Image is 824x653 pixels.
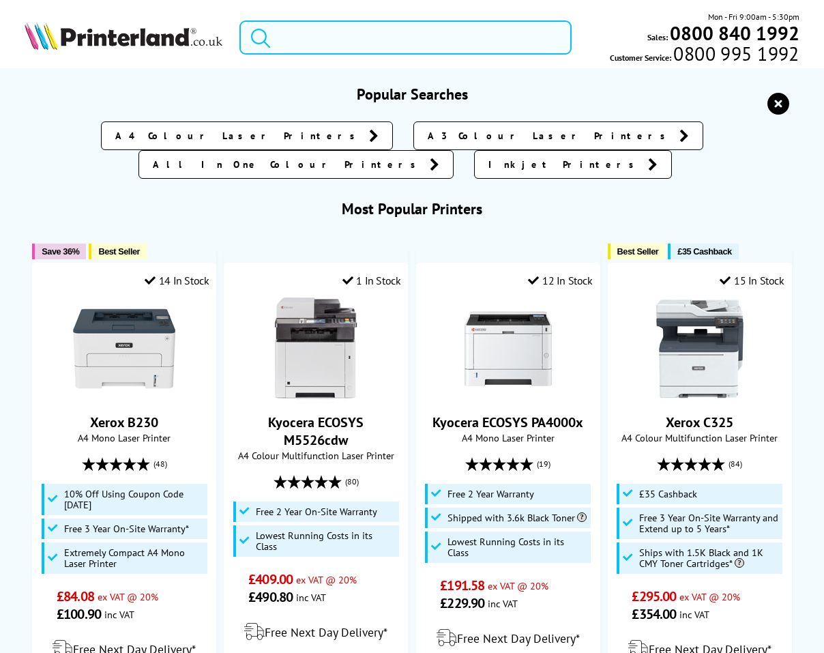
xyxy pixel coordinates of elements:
[40,431,209,444] span: A4 Mono Laser Printer
[248,570,293,588] span: £409.00
[104,608,134,621] span: inc VAT
[345,469,359,495] span: (80)
[138,150,454,179] a: All In One Colour Printers
[296,573,357,586] span: ex VAT @ 20%
[537,451,550,477] span: (19)
[145,274,209,287] div: 14 In Stock
[488,158,641,171] span: Inkjet Printers
[231,449,400,462] span: A4 Colour Multifunction Laser Printer
[720,274,784,287] div: 15 In Stock
[256,530,396,552] span: Lowest Running Costs in its Class
[708,10,799,23] span: Mon - Fri 9:00am - 5:30pm
[617,246,659,257] span: Best Seller
[615,431,784,444] span: A4 Colour Multifunction Laser Printer
[647,31,668,44] span: Sales:
[153,451,167,477] span: (48)
[424,431,593,444] span: A4 Mono Laser Printer
[610,47,799,64] span: Customer Service:
[64,523,189,534] span: Free 3 Year On-Site Warranty*
[528,274,592,287] div: 12 In Stock
[428,129,673,143] span: A3 Colour Laser Printers
[64,489,204,510] span: 10% Off Using Coupon Code [DATE]
[73,298,175,400] img: Xerox B230
[447,536,587,558] span: Lowest Running Costs in its Class
[668,244,738,259] button: £35 Cashback
[632,587,676,605] span: £295.00
[432,413,583,431] a: Kyocera ECOSYS PA4000x
[649,389,751,403] a: Xerox C325
[25,22,222,50] img: Printerland Logo
[89,244,147,259] button: Best Seller
[98,590,158,603] span: ex VAT @ 20%
[632,605,676,623] span: £354.00
[25,199,799,218] h3: Most Popular Printers
[57,587,94,605] span: £84.08
[608,244,666,259] button: Best Seller
[231,613,400,651] div: modal_delivery
[639,489,697,499] span: £35 Cashback
[666,413,733,431] a: Xerox C325
[25,22,222,53] a: Printerland Logo
[239,20,572,55] input: Search product or brand
[671,47,799,60] span: 0800 995 1992
[101,121,393,150] a: A4 Colour Laser Printers
[440,594,484,612] span: £229.90
[73,389,175,403] a: Xerox B230
[42,246,79,257] span: Save 36%
[457,389,559,403] a: Kyocera ECOSYS PA4000x
[639,547,779,569] span: Ships with 1.5K Black and 1K CMY Toner Cartridges*
[440,577,484,594] span: £191.58
[248,588,293,606] span: £490.80
[57,605,101,623] span: £100.90
[256,506,377,517] span: Free 2 Year On-Site Warranty
[296,591,326,604] span: inc VAT
[668,27,799,40] a: 0800 840 1992
[488,597,518,610] span: inc VAT
[153,158,423,171] span: All In One Colour Printers
[679,608,709,621] span: inc VAT
[268,413,364,449] a: Kyocera ECOSYS M5526cdw
[25,85,799,104] h3: Popular Searches
[729,451,742,477] span: (84)
[639,512,779,534] span: Free 3 Year On-Site Warranty and Extend up to 5 Years*
[98,246,140,257] span: Best Seller
[447,512,587,523] span: Shipped with 3.6k Black Toner
[115,129,362,143] span: A4 Colour Laser Printers
[677,246,731,257] span: £35 Cashback
[670,20,799,46] b: 0800 840 1992
[488,579,548,592] span: ex VAT @ 20%
[90,413,158,431] a: Xerox B230
[679,590,740,603] span: ex VAT @ 20%
[649,298,751,400] img: Xerox C325
[32,244,86,259] button: Save 36%
[457,298,559,400] img: Kyocera ECOSYS PA4000x
[265,389,367,403] a: Kyocera ECOSYS M5526cdw
[474,150,672,179] a: Inkjet Printers
[447,489,534,499] span: Free 2 Year Warranty
[64,547,204,569] span: Extremely Compact A4 Mono Laser Printer
[342,274,401,287] div: 1 In Stock
[413,121,703,150] a: A3 Colour Laser Printers
[265,298,367,400] img: Kyocera ECOSYS M5526cdw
